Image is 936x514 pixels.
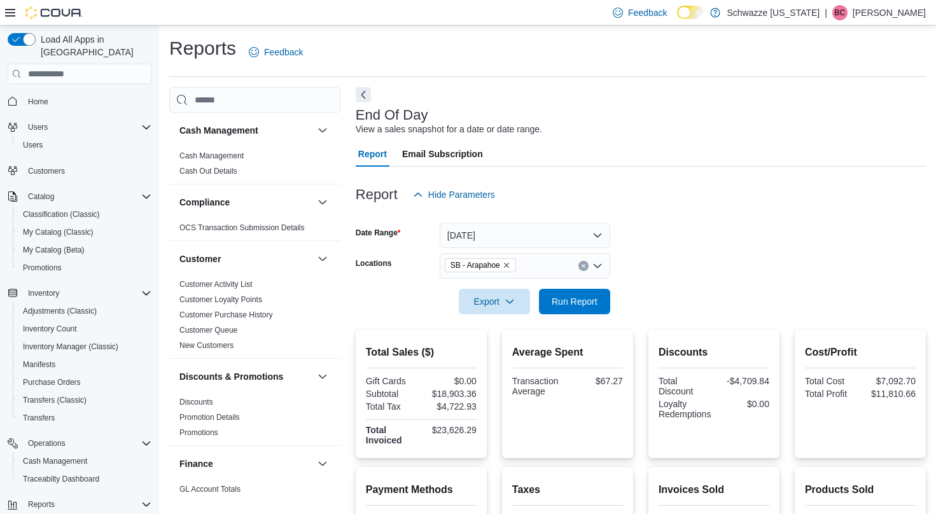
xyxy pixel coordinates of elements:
h3: Report [356,187,398,202]
span: Export [466,289,522,314]
button: Run Report [539,289,610,314]
div: $0.00 [716,399,769,409]
div: Total Tax [366,401,419,412]
a: Inventory Count [18,321,82,337]
button: Operations [23,436,71,451]
div: $4,722.93 [424,401,477,412]
a: My Catalog (Beta) [18,242,90,258]
div: $7,092.70 [863,376,916,386]
button: Cash Management [315,123,330,138]
h3: Finance [179,457,213,470]
span: Purchase Orders [23,377,81,387]
span: Manifests [18,357,151,372]
a: Promotions [179,428,218,437]
span: Home [28,97,48,107]
span: Transfers (Classic) [23,395,87,405]
div: $18,903.36 [424,389,477,399]
a: Customer Purchase History [179,310,273,319]
span: Users [28,122,48,132]
span: Classification (Classic) [18,207,151,222]
span: GL Account Totals [179,484,241,494]
span: Operations [23,436,151,451]
button: Operations [3,434,157,452]
span: Inventory [23,286,151,301]
a: Inventory Manager (Classic) [18,339,123,354]
button: Export [459,289,530,314]
a: Purchase Orders [18,375,86,390]
h2: Payment Methods [366,482,477,497]
span: Inventory Manager (Classic) [18,339,151,354]
div: Gift Cards [366,376,419,386]
a: Customer Loyalty Points [179,295,262,304]
span: Transfers [23,413,55,423]
p: [PERSON_NAME] [853,5,926,20]
button: Home [3,92,157,110]
span: OCS Transaction Submission Details [179,223,305,233]
label: Locations [356,258,392,268]
h2: Average Spent [512,345,623,360]
span: Adjustments (Classic) [18,303,151,319]
button: Open list of options [592,261,603,271]
span: Feedback [628,6,667,19]
button: Discounts & Promotions [315,369,330,384]
span: Traceabilty Dashboard [23,474,99,484]
h3: Compliance [179,196,230,209]
a: Cash Management [179,151,244,160]
label: Date Range [356,228,401,238]
span: Users [23,120,151,135]
a: Promotion Details [179,413,240,422]
div: View a sales snapshot for a date or date range. [356,123,542,136]
a: GL Account Totals [179,485,241,494]
span: Cash Out Details [179,166,237,176]
span: New Customers [179,340,234,351]
span: My Catalog (Beta) [23,245,85,255]
input: Dark Mode [677,6,704,19]
div: $11,810.66 [863,389,916,399]
span: Inventory Count [23,324,77,334]
a: Users [18,137,48,153]
a: Manifests [18,357,60,372]
div: Customer [169,277,340,358]
span: Customers [23,163,151,179]
a: Promotions [18,260,67,275]
h3: End Of Day [356,108,428,123]
span: Customers [28,166,65,176]
span: Dark Mode [677,19,678,20]
button: [DATE] [440,223,610,248]
div: Transaction Average [512,376,565,396]
button: Compliance [315,195,330,210]
span: Catalog [28,191,54,202]
span: Cash Management [179,151,244,161]
span: Customer Purchase History [179,310,273,320]
p: | [825,5,827,20]
span: Purchase Orders [18,375,151,390]
span: Transfers (Classic) [18,392,151,408]
div: Compliance [169,220,340,240]
span: My Catalog (Beta) [18,242,151,258]
div: Total Cost [805,376,858,386]
span: Users [23,140,43,150]
span: My Catalog (Classic) [23,227,94,237]
button: Inventory Count [13,320,157,338]
h2: Products Sold [805,482,916,497]
span: SB - Arapahoe [445,258,516,272]
span: Adjustments (Classic) [23,306,97,316]
button: Promotions [13,259,157,277]
button: Cash Management [179,124,312,137]
button: Manifests [13,356,157,373]
span: Report [358,141,387,167]
span: Feedback [264,46,303,59]
span: Promotions [18,260,151,275]
h3: Discounts & Promotions [179,370,283,383]
span: Classification (Classic) [23,209,100,219]
div: $67.27 [570,376,623,386]
div: $0.00 [424,376,477,386]
strong: Total Invoiced [366,425,402,445]
button: Next [356,87,371,102]
div: Brennan Croy [832,5,848,20]
a: Cash Out Details [179,167,237,176]
button: Catalog [3,188,157,205]
button: Customer [315,251,330,267]
button: Users [13,136,157,154]
p: Schwazze [US_STATE] [727,5,820,20]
